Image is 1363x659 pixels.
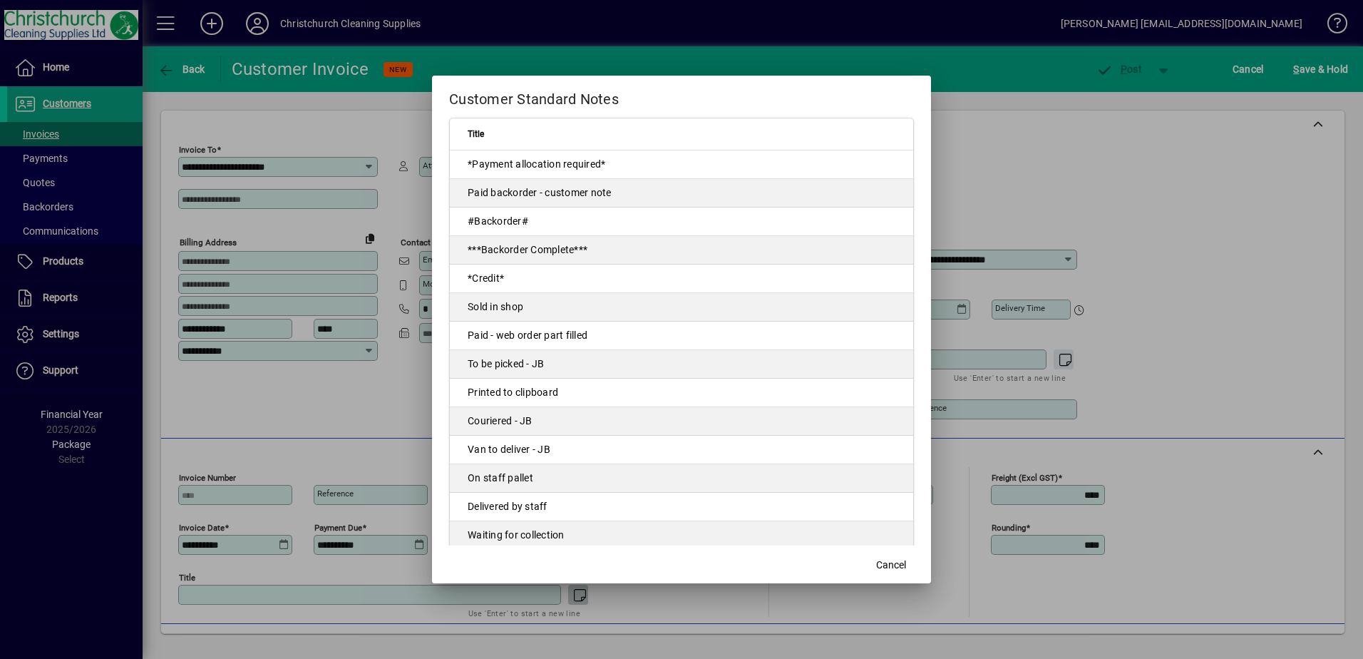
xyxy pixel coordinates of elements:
[450,322,913,350] td: Paid - web order part filled
[450,179,913,208] td: Paid backorder - customer note
[432,76,931,117] h2: Customer Standard Notes
[450,150,913,179] td: *Payment allocation required*
[450,521,913,550] td: Waiting for collection
[868,552,914,578] button: Cancel
[450,407,913,436] td: Couriered - JB
[468,126,484,142] span: Title
[450,350,913,379] td: To be picked - JB
[450,379,913,407] td: Printed to clipboard
[450,436,913,464] td: Van to deliver - JB
[450,493,913,521] td: Delivered by staff
[450,464,913,493] td: On staff pallet
[450,293,913,322] td: Sold in shop
[450,208,913,236] td: #Backorder#
[876,558,906,573] span: Cancel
